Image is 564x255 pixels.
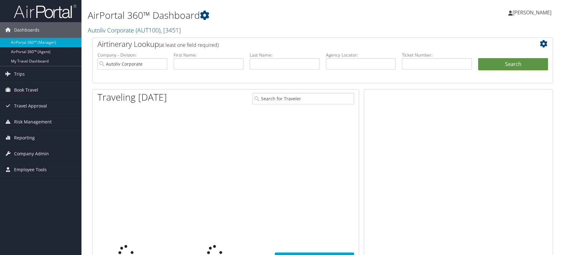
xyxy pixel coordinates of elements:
[159,42,219,48] span: (at least one field required)
[14,146,49,162] span: Company Admin
[14,130,35,146] span: Reporting
[513,9,551,16] span: [PERSON_NAME]
[478,58,548,71] button: Search
[88,9,401,22] h1: AirPortal 360™ Dashboard
[14,82,38,98] span: Book Travel
[97,91,167,104] h1: Traveling [DATE]
[14,66,25,82] span: Trips
[326,52,396,58] label: Agency Locator:
[402,52,472,58] label: Ticket Number:
[88,26,181,34] a: Autoliv Corporate
[136,26,160,34] span: ( AUT100 )
[14,4,76,19] img: airportal-logo.png
[253,93,354,104] input: Search for Traveler
[508,3,558,22] a: [PERSON_NAME]
[160,26,181,34] span: , [ 3451 ]
[250,52,320,58] label: Last Name:
[174,52,243,58] label: First Name:
[97,39,510,49] h2: Airtinerary Lookup
[14,22,39,38] span: Dashboards
[14,114,52,130] span: Risk Management
[97,52,167,58] label: Company - Division:
[14,98,47,114] span: Travel Approval
[14,162,47,177] span: Employee Tools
